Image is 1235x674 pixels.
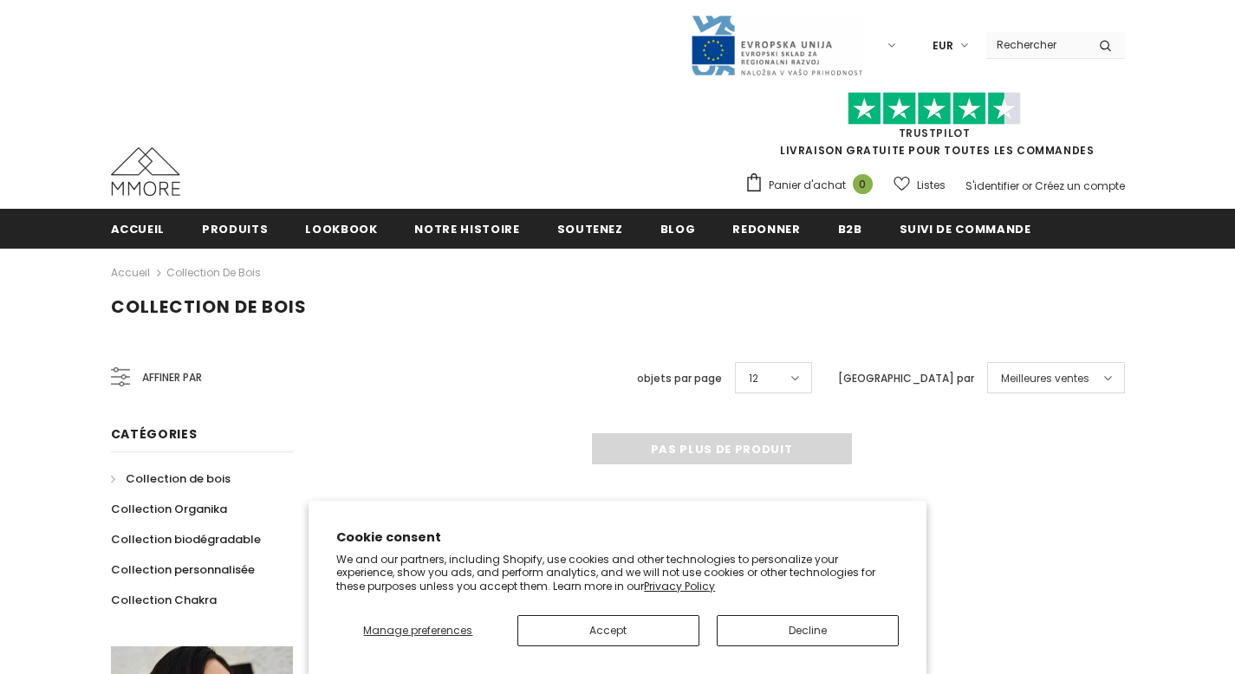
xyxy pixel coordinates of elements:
[660,221,696,237] span: Blog
[933,37,953,55] span: EUR
[111,463,231,494] a: Collection de bois
[644,579,715,593] a: Privacy Policy
[917,177,946,194] span: Listes
[414,221,519,237] span: Notre histoire
[166,265,261,280] a: Collection de bois
[202,209,268,248] a: Produits
[1001,370,1089,387] span: Meilleures ventes
[111,221,166,237] span: Accueil
[838,370,974,387] label: [GEOGRAPHIC_DATA] par
[838,221,862,237] span: B2B
[637,370,722,387] label: objets par page
[363,623,472,638] span: Manage preferences
[965,178,1019,193] a: S'identifier
[142,368,202,387] span: Affiner par
[111,295,307,319] span: Collection de bois
[111,425,198,443] span: Catégories
[111,585,217,615] a: Collection Chakra
[690,14,863,77] img: Javni Razpis
[986,32,1086,57] input: Search Site
[900,221,1031,237] span: Suivi de commande
[111,592,217,608] span: Collection Chakra
[126,470,231,487] span: Collection de bois
[557,221,623,237] span: soutenez
[111,262,150,283] a: Accueil
[744,172,881,198] a: Panier d'achat 0
[853,174,873,194] span: 0
[557,209,623,248] a: soutenez
[660,209,696,248] a: Blog
[111,494,227,524] a: Collection Organika
[111,531,261,548] span: Collection biodégradable
[899,126,971,140] a: TrustPilot
[305,221,377,237] span: Lookbook
[848,92,1021,126] img: Faites confiance aux étoiles pilotes
[894,170,946,200] a: Listes
[690,37,863,52] a: Javni Razpis
[414,209,519,248] a: Notre histoire
[744,100,1125,158] span: LIVRAISON GRATUITE POUR TOUTES LES COMMANDES
[732,209,800,248] a: Redonner
[336,528,899,547] h2: Cookie consent
[111,561,255,578] span: Collection personnalisée
[900,209,1031,248] a: Suivi de commande
[336,615,499,646] button: Manage preferences
[111,501,227,517] span: Collection Organika
[111,209,166,248] a: Accueil
[111,147,180,196] img: Cas MMORE
[517,615,699,646] button: Accept
[111,524,261,554] a: Collection biodégradable
[749,370,758,387] span: 12
[769,177,846,194] span: Panier d'achat
[336,553,899,593] p: We and our partners, including Shopify, use cookies and other technologies to personalize your ex...
[838,209,862,248] a: B2B
[202,221,268,237] span: Produits
[305,209,377,248] a: Lookbook
[111,554,255,585] a: Collection personnalisée
[732,221,800,237] span: Redonner
[1035,178,1125,193] a: Créez un compte
[1022,178,1032,193] span: or
[717,615,899,646] button: Decline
